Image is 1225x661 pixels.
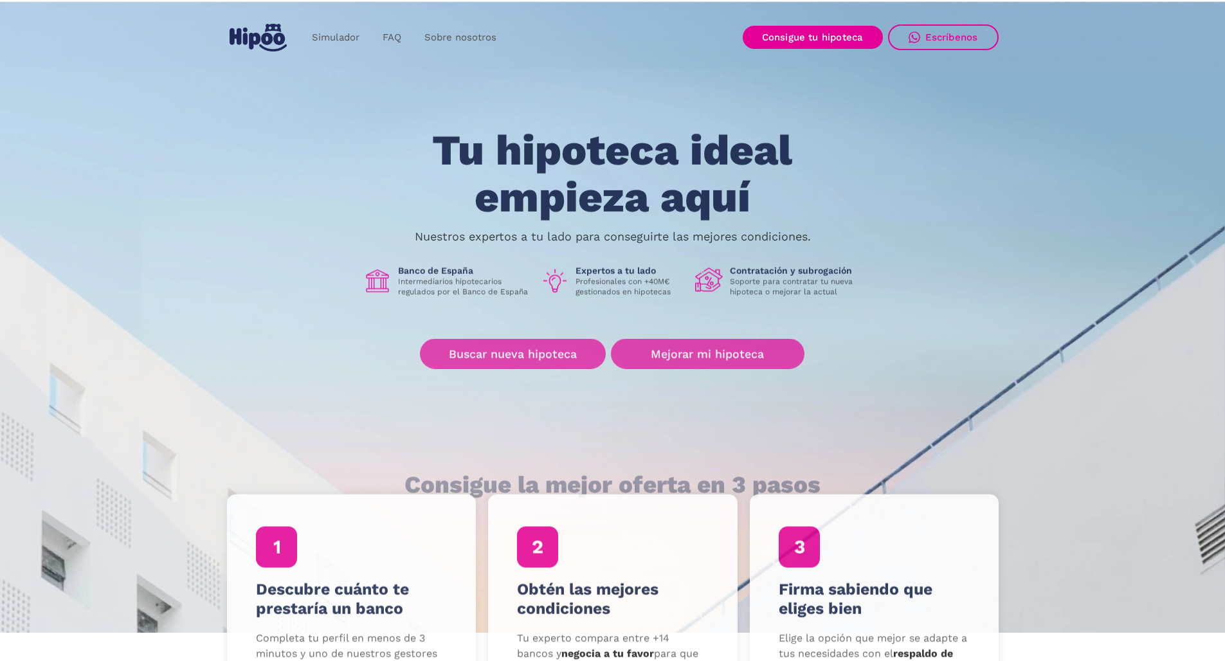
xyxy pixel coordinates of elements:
h1: Tu hipoteca ideal empieza aquí [368,127,856,221]
a: Sobre nosotros [413,25,508,50]
strong: negocia a tu favor [561,647,654,660]
a: Simulador [300,25,371,50]
p: Profesionales con +40M€ gestionados en hipotecas [576,276,685,297]
a: Consigue tu hipoteca [743,26,883,49]
a: Buscar nueva hipoteca [420,339,606,369]
p: Nuestros expertos a tu lado para conseguirte las mejores condiciones. [415,231,811,242]
a: FAQ [371,25,413,50]
h1: Expertos a tu lado [576,265,685,276]
h1: Consigue la mejor oferta en 3 pasos [404,472,821,498]
h4: Descubre cuánto te prestaría un banco [255,580,447,619]
div: Escríbenos [925,32,978,43]
h4: Obtén las mejores condiciones [517,580,709,619]
a: home [227,19,290,57]
h4: Firma sabiendo que eliges bien [778,580,970,619]
a: Escríbenos [888,24,999,50]
h1: Contratación y subrogación [730,265,862,276]
h1: Banco de España [398,265,531,276]
p: Intermediarios hipotecarios regulados por el Banco de España [398,276,531,297]
a: Mejorar mi hipoteca [611,339,804,369]
p: Soporte para contratar tu nueva hipoteca o mejorar la actual [730,276,862,297]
